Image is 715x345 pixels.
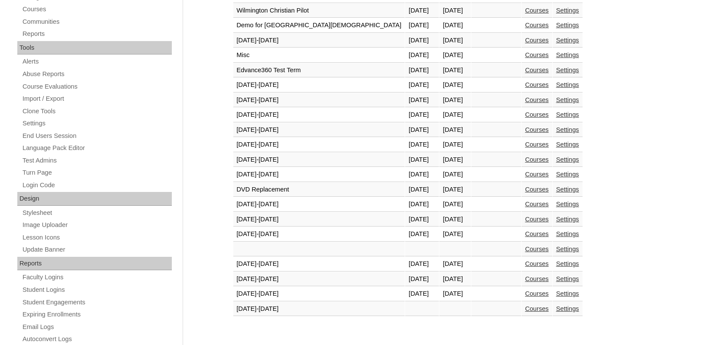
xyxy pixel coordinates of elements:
[233,123,405,137] td: [DATE]-[DATE]
[405,137,439,152] td: [DATE]
[233,48,405,63] td: Misc
[439,48,471,63] td: [DATE]
[439,63,471,78] td: [DATE]
[525,7,549,14] a: Courses
[405,197,439,212] td: [DATE]
[233,18,405,33] td: Demo for [GEOGRAPHIC_DATA][DEMOGRAPHIC_DATA]
[22,155,172,166] a: Test Admins
[22,244,172,255] a: Update Banner
[525,305,549,312] a: Courses
[439,123,471,137] td: [DATE]
[439,182,471,197] td: [DATE]
[525,111,549,118] a: Courses
[22,220,172,230] a: Image Uploader
[22,106,172,117] a: Clone Tools
[22,81,172,92] a: Course Evaluations
[556,246,579,252] a: Settings
[525,201,549,208] a: Courses
[556,67,579,73] a: Settings
[233,302,405,316] td: [DATE]-[DATE]
[439,272,471,287] td: [DATE]
[233,63,405,78] td: Edvance360 Test Term
[405,78,439,93] td: [DATE]
[22,309,172,320] a: Expiring Enrollments
[439,227,471,242] td: [DATE]
[525,67,549,73] a: Courses
[525,126,549,133] a: Courses
[556,305,579,312] a: Settings
[405,48,439,63] td: [DATE]
[525,81,549,88] a: Courses
[439,287,471,301] td: [DATE]
[525,51,549,58] a: Courses
[233,257,405,272] td: [DATE]-[DATE]
[556,22,579,29] a: Settings
[22,334,172,345] a: Autoconvert Logs
[405,93,439,108] td: [DATE]
[405,272,439,287] td: [DATE]
[405,153,439,167] td: [DATE]
[525,260,549,267] a: Courses
[439,93,471,108] td: [DATE]
[439,137,471,152] td: [DATE]
[439,18,471,33] td: [DATE]
[556,275,579,282] a: Settings
[233,287,405,301] td: [DATE]-[DATE]
[556,290,579,297] a: Settings
[233,227,405,242] td: [DATE]-[DATE]
[439,33,471,48] td: [DATE]
[405,108,439,122] td: [DATE]
[525,96,549,103] a: Courses
[22,232,172,243] a: Lesson Icons
[525,141,549,148] a: Courses
[556,260,579,267] a: Settings
[439,78,471,93] td: [DATE]
[405,123,439,137] td: [DATE]
[22,131,172,141] a: End Users Session
[233,78,405,93] td: [DATE]-[DATE]
[233,108,405,122] td: [DATE]-[DATE]
[405,227,439,242] td: [DATE]
[22,208,172,218] a: Stylesheet
[22,56,172,67] a: Alerts
[22,284,172,295] a: Student Logins
[439,167,471,182] td: [DATE]
[525,171,549,178] a: Courses
[22,322,172,332] a: Email Logs
[556,126,579,133] a: Settings
[439,212,471,227] td: [DATE]
[22,167,172,178] a: Turn Page
[556,111,579,118] a: Settings
[17,192,172,206] div: Design
[405,63,439,78] td: [DATE]
[22,297,172,308] a: Student Engagements
[22,272,172,283] a: Faculty Logins
[439,153,471,167] td: [DATE]
[233,153,405,167] td: [DATE]-[DATE]
[22,93,172,104] a: Import / Export
[22,4,172,15] a: Courses
[525,22,549,29] a: Courses
[233,167,405,182] td: [DATE]-[DATE]
[556,230,579,237] a: Settings
[525,156,549,163] a: Courses
[233,182,405,197] td: DVD Replacement
[405,182,439,197] td: [DATE]
[525,246,549,252] a: Courses
[405,18,439,33] td: [DATE]
[233,33,405,48] td: [DATE]-[DATE]
[405,212,439,227] td: [DATE]
[525,186,549,193] a: Courses
[525,275,549,282] a: Courses
[556,7,579,14] a: Settings
[556,37,579,44] a: Settings
[233,197,405,212] td: [DATE]-[DATE]
[439,108,471,122] td: [DATE]
[233,272,405,287] td: [DATE]-[DATE]
[556,51,579,58] a: Settings
[439,257,471,272] td: [DATE]
[233,137,405,152] td: [DATE]-[DATE]
[556,156,579,163] a: Settings
[22,143,172,153] a: Language Pack Editor
[405,257,439,272] td: [DATE]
